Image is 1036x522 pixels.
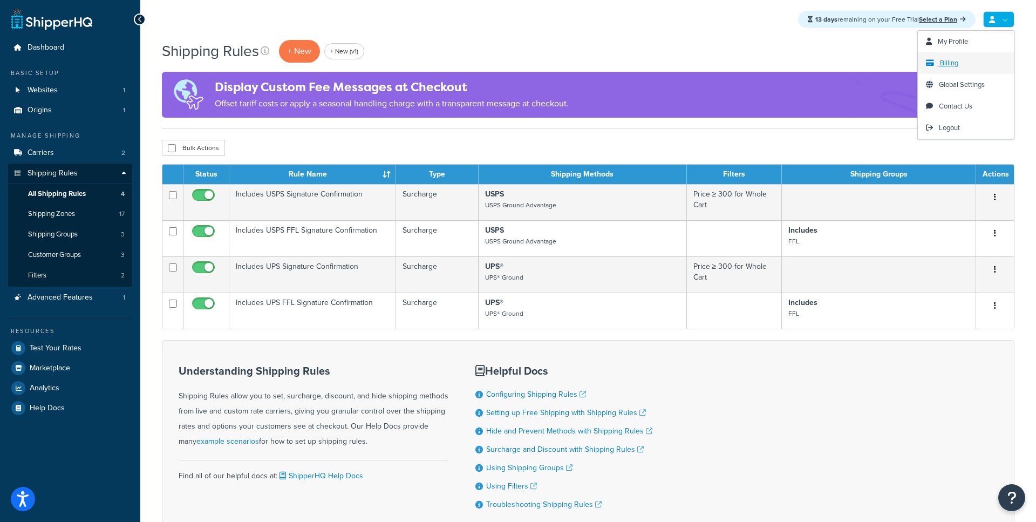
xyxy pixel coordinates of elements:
[123,293,125,302] span: 1
[28,86,58,95] span: Websites
[196,436,259,447] a: example scenarios
[8,338,132,358] li: Test Your Rates
[396,184,479,220] td: Surcharge
[8,80,132,100] a: Websites 1
[8,164,132,184] a: Shipping Rules
[687,184,782,220] td: Price ≥ 300 for Whole Cart
[8,225,132,245] li: Shipping Groups
[8,378,132,398] a: Analytics
[162,40,259,62] h1: Shipping Rules
[179,460,448,484] div: Find all of our helpful docs at:
[8,143,132,163] a: Carriers 2
[30,364,70,373] span: Marketplace
[30,384,59,393] span: Analytics
[396,220,479,256] td: Surcharge
[215,96,569,111] p: Offset tariff costs or apply a seasonal handling charge with a transparent message at checkout.
[28,230,78,239] span: Shipping Groups
[486,480,537,492] a: Using Filters
[8,131,132,140] div: Manage Shipping
[8,266,132,286] li: Filters
[788,236,799,246] small: FFL
[485,236,556,246] small: USPS Ground Advantage
[479,165,686,184] th: Shipping Methods
[998,484,1025,511] button: Open Resource Center
[121,271,125,280] span: 2
[179,365,448,449] div: Shipping Rules allow you to set, surcharge, discount, and hide shipping methods from live and cus...
[485,273,523,282] small: UPS® Ground
[121,148,125,158] span: 2
[8,398,132,418] a: Help Docs
[485,188,504,200] strong: USPS
[279,40,320,62] p: + New
[918,117,1014,139] a: Logout
[28,106,52,115] span: Origins
[277,470,363,482] a: ShipperHQ Help Docs
[8,100,132,120] a: Origins 1
[8,204,132,224] li: Shipping Zones
[121,250,125,260] span: 3
[396,165,479,184] th: Type
[183,165,229,184] th: Status
[215,78,569,96] h4: Display Custom Fee Messages at Checkout
[8,164,132,287] li: Shipping Rules
[8,225,132,245] a: Shipping Groups 3
[8,204,132,224] a: Shipping Zones 17
[815,15,837,24] strong: 13 days
[485,200,556,210] small: USPS Ground Advantage
[939,79,985,90] span: Global Settings
[30,404,65,413] span: Help Docs
[28,148,54,158] span: Carriers
[28,209,75,219] span: Shipping Zones
[8,288,132,308] a: Advanced Features 1
[229,165,396,184] th: Rule Name : activate to sort column ascending
[8,266,132,286] a: Filters 2
[28,189,86,199] span: All Shipping Rules
[229,256,396,293] td: Includes UPS Signature Confirmation
[486,444,644,455] a: Surcharge and Discount with Shipping Rules
[8,184,132,204] li: All Shipping Rules
[976,165,1014,184] th: Actions
[788,225,817,236] strong: Includes
[28,271,46,280] span: Filters
[8,38,132,58] a: Dashboard
[30,344,81,353] span: Test Your Rates
[486,425,652,437] a: Hide and Prevent Methods with Shipping Rules
[123,106,125,115] span: 1
[8,184,132,204] a: All Shipping Rules 4
[918,96,1014,117] li: Contact Us
[28,250,81,260] span: Customer Groups
[229,220,396,256] td: Includes USPS FFL Signature Confirmation
[11,8,92,30] a: ShipperHQ Home
[179,365,448,377] h3: Understanding Shipping Rules
[8,69,132,78] div: Basic Setup
[782,165,976,184] th: Shipping Groups
[919,15,966,24] a: Select a Plan
[475,365,652,377] h3: Helpful Docs
[162,140,225,156] button: Bulk Actions
[485,225,504,236] strong: USPS
[939,123,960,133] span: Logout
[8,100,132,120] li: Origins
[229,293,396,329] td: Includes UPS FFL Signature Confirmation
[486,389,586,400] a: Configuring Shipping Rules
[485,261,503,272] strong: UPS®
[788,309,799,318] small: FFL
[8,288,132,308] li: Advanced Features
[918,74,1014,96] a: Global Settings
[8,358,132,378] a: Marketplace
[485,297,503,308] strong: UPS®
[687,256,782,293] td: Price ≥ 300 for Whole Cart
[788,297,817,308] strong: Includes
[396,293,479,329] td: Surcharge
[396,256,479,293] td: Surcharge
[798,11,976,28] div: remaining on your Free Trial
[918,31,1014,52] a: My Profile
[687,165,782,184] th: Filters
[28,43,64,52] span: Dashboard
